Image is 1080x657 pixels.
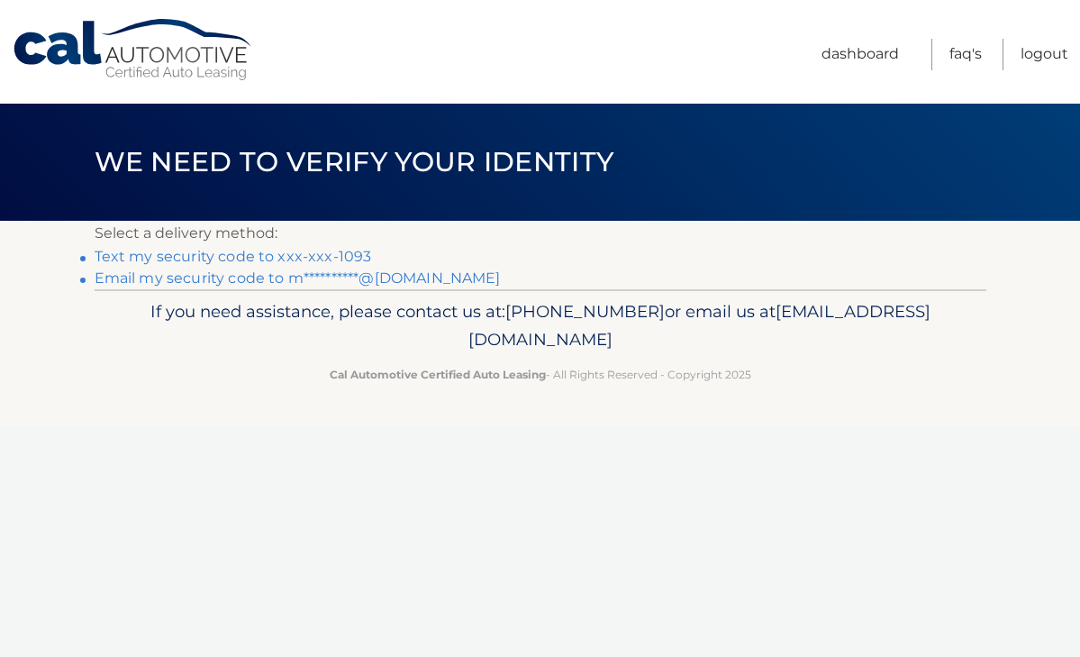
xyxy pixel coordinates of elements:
p: - All Rights Reserved - Copyright 2025 [106,365,975,384]
a: Dashboard [821,39,899,70]
a: Logout [1021,39,1068,70]
a: Email my security code to m**********@[DOMAIN_NAME] [95,269,501,287]
a: FAQ's [949,39,982,70]
span: We need to verify your identity [95,145,614,178]
strong: Cal Automotive Certified Auto Leasing [330,368,546,381]
span: [PHONE_NUMBER] [505,301,665,322]
p: Select a delivery method: [95,221,986,246]
a: Text my security code to xxx-xxx-1093 [95,248,372,265]
p: If you need assistance, please contact us at: or email us at [106,297,975,355]
a: Cal Automotive [12,18,255,82]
